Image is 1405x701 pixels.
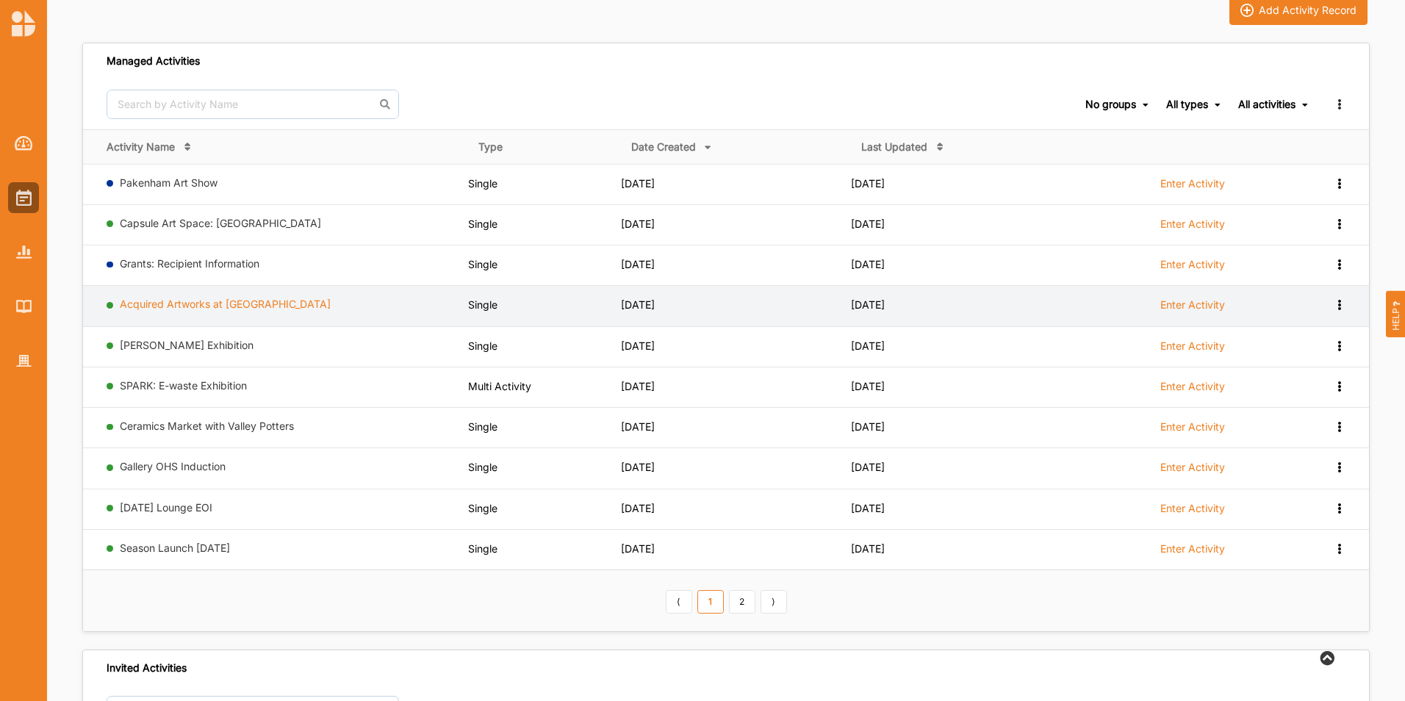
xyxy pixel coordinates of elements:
span: [DATE] [851,298,885,311]
div: All types [1166,98,1208,111]
img: Reports [16,245,32,258]
a: Season Launch [DATE] [120,542,230,554]
span: Single [468,339,497,352]
a: Enter Activity [1160,460,1225,482]
a: Enter Activity [1160,420,1225,442]
span: [DATE] [851,218,885,230]
a: Enter Activity [1160,176,1225,198]
div: Date Created [631,140,696,154]
img: logo [12,10,35,37]
span: [DATE] [851,420,885,433]
span: [DATE] [621,218,655,230]
div: Invited Activities [107,661,187,675]
img: Activities [16,190,32,206]
th: Type [468,129,621,164]
a: Enter Activity [1160,379,1225,401]
a: Acquired Artworks at [GEOGRAPHIC_DATA] [120,298,331,310]
label: Enter Activity [1160,380,1225,393]
span: [DATE] [851,461,885,473]
span: [DATE] [621,420,655,433]
span: [DATE] [851,177,885,190]
span: [DATE] [851,502,885,514]
a: Activities [8,182,39,213]
span: [DATE] [621,461,655,473]
div: Managed Activities [107,54,200,68]
a: Enter Activity [1160,501,1225,523]
span: Multi Activity [468,380,531,392]
span: [DATE] [621,258,655,270]
div: Pagination Navigation [663,588,789,613]
a: [DATE] Lounge EOI [120,501,212,514]
div: All activities [1238,98,1296,111]
img: Organisation [16,355,32,367]
span: Single [468,502,497,514]
span: [DATE] [621,380,655,392]
span: Single [468,461,497,473]
span: [DATE] [851,339,885,352]
img: Library [16,300,32,312]
span: [DATE] [621,298,655,311]
a: Next item [761,590,787,614]
span: [DATE] [621,502,655,514]
a: Dashboard [8,128,39,159]
a: Previous item [666,590,692,614]
a: Enter Activity [1160,339,1225,361]
label: Enter Activity [1160,177,1225,190]
label: Enter Activity [1160,420,1225,434]
label: Enter Activity [1160,461,1225,474]
img: Dashboard [15,136,33,151]
label: Enter Activity [1160,298,1225,312]
span: Single [468,542,497,555]
a: Organisation [8,345,39,376]
a: Ceramics Market with Valley Potters [120,420,294,432]
span: [DATE] [851,258,885,270]
span: [DATE] [621,542,655,555]
a: Library [8,291,39,322]
label: Enter Activity [1160,339,1225,353]
a: Enter Activity [1160,542,1225,564]
span: [DATE] [621,339,655,352]
label: Enter Activity [1160,542,1225,556]
a: SPARK: E-waste Exhibition [120,379,247,392]
span: Single [468,258,497,270]
a: Pakenham Art Show [120,176,218,189]
a: 1 [697,590,724,614]
span: [DATE] [851,380,885,392]
div: Activity Name [107,140,175,154]
span: [DATE] [621,177,655,190]
a: 2 [729,590,755,614]
input: Search by Activity Name [107,90,399,119]
label: Enter Activity [1160,502,1225,515]
span: Single [468,177,497,190]
img: icon [1240,4,1254,17]
a: Capsule Art Space: [GEOGRAPHIC_DATA] [120,217,321,229]
a: Enter Activity [1160,257,1225,279]
a: Reports [8,237,39,267]
div: Last Updated [861,140,927,154]
a: Gallery OHS Induction [120,460,226,472]
a: Grants: Recipient Information [120,257,259,270]
label: Enter Activity [1160,258,1225,271]
label: Enter Activity [1160,218,1225,231]
div: No groups [1085,98,1136,111]
span: Single [468,420,497,433]
span: Single [468,218,497,230]
span: Single [468,298,497,311]
a: [PERSON_NAME] Exhibition [120,339,254,351]
a: Enter Activity [1160,217,1225,239]
span: [DATE] [851,542,885,555]
a: Enter Activity [1160,298,1225,320]
div: Add Activity Record [1259,4,1357,17]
